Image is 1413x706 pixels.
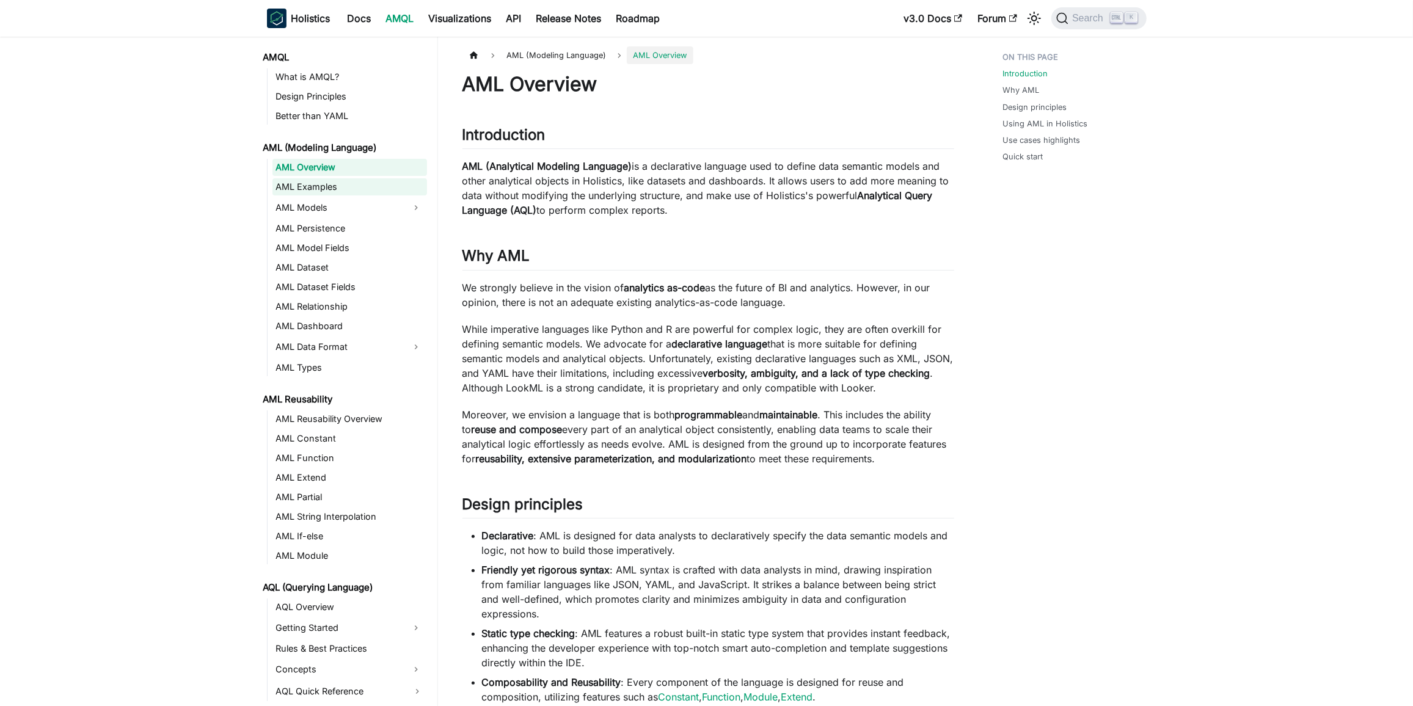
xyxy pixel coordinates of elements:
a: Using AML in Holistics [1003,118,1088,129]
a: AML Types [272,359,427,376]
p: While imperative languages like Python and R are powerful for complex logic, they are often overk... [462,322,954,395]
li: : AML syntax is crafted with data analysts in mind, drawing inspiration from familiar languages l... [482,562,954,621]
h1: AML Overview [462,72,954,96]
a: AML Dataset [272,259,427,276]
a: AML Extend [272,469,427,486]
a: Function [703,691,741,703]
a: AMQL [260,49,427,66]
a: Docs [340,9,379,28]
a: Design principles [1003,101,1067,113]
strong: AML (Analytical Modeling Language) [462,160,632,172]
p: We strongly believe in the vision of as the future of BI and analytics. However, in our opinion, ... [462,280,954,310]
a: Use cases highlights [1003,134,1081,146]
a: AML Relationship [272,298,427,315]
a: AML If-else [272,528,427,545]
strong: verbosity, ambiguity, and a lack of type checking [703,367,930,379]
button: Expand sidebar category 'AML Data Format' [405,337,427,357]
strong: programmable [675,409,743,421]
strong: Analytical Query Language (AQL) [462,189,933,216]
a: Constant [659,691,699,703]
a: Rules & Best Practices [272,640,427,657]
b: Holistics [291,11,330,26]
a: AML Persistence [272,220,427,237]
a: AML Model Fields [272,239,427,257]
a: API [499,9,529,28]
a: Home page [462,46,486,64]
a: Roadmap [609,9,668,28]
a: Concepts [272,660,405,679]
a: AML Examples [272,178,427,195]
button: Switch between dark and light mode (currently light mode) [1024,9,1044,28]
button: Expand sidebar category 'Concepts' [405,660,427,679]
a: Introduction [1003,68,1048,79]
p: Moreover, we envision a language that is both and . This includes the ability to every part of an... [462,407,954,466]
img: Holistics [267,9,287,28]
button: Expand sidebar category 'AML Models' [405,198,427,217]
a: AML Overview [272,159,427,176]
nav: Docs sidebar [255,37,438,706]
button: Expand sidebar category 'Getting Started' [405,618,427,638]
a: AML Partial [272,489,427,506]
a: AQL Quick Reference [272,682,427,701]
strong: analytics as-code [624,282,706,294]
p: is a declarative language used to define data semantic models and other analytical objects in Hol... [462,159,954,217]
strong: reusability, extensive parameterization, and modularization [476,453,747,465]
button: Search (Ctrl+K) [1051,7,1146,29]
a: HolisticsHolistics [267,9,330,28]
li: : Every component of the language is designed for reuse and composition, utilizing features such ... [482,675,954,704]
a: AQL Overview [272,599,427,616]
a: AML Dashboard [272,318,427,335]
strong: Composability and Reusability [482,676,621,688]
strong: Declarative [482,529,534,542]
strong: Friendly yet rigorous syntax [482,564,610,576]
h2: Introduction [462,126,954,149]
span: AML (Modeling Language) [500,46,612,64]
span: Search [1068,13,1111,24]
a: AML Module [272,547,427,564]
a: AML Dataset Fields [272,278,427,296]
strong: Static type checking [482,627,575,639]
kbd: K [1125,12,1137,23]
a: Module [744,691,778,703]
a: Better than YAML [272,107,427,125]
a: Extend [781,691,813,703]
a: Visualizations [422,9,499,28]
a: Quick start [1003,151,1043,162]
li: : AML features a robust built-in static type system that provides instant feedback, enhancing the... [482,626,954,670]
strong: declarative language [672,338,768,350]
a: AML Function [272,449,427,467]
li: : AML is designed for data analysts to declaratively specify the data semantic models and logic, ... [482,528,954,558]
a: AML Reusability [260,391,427,408]
a: Getting Started [272,618,405,638]
a: Forum [970,9,1024,28]
strong: reuse and compose [472,423,563,435]
a: AML String Interpolation [272,508,427,525]
a: AML Constant [272,430,427,447]
a: Why AML [1003,84,1040,96]
a: AQL (Querying Language) [260,579,427,596]
a: AML (Modeling Language) [260,139,427,156]
a: What is AMQL? [272,68,427,86]
nav: Breadcrumbs [462,46,954,64]
span: AML Overview [627,46,693,64]
a: AML Models [272,198,405,217]
a: AML Data Format [272,337,405,357]
a: Release Notes [529,9,609,28]
a: Design Principles [272,88,427,105]
a: AML Reusability Overview [272,410,427,428]
a: v3.0 Docs [897,9,970,28]
strong: maintainable [760,409,818,421]
a: AMQL [379,9,422,28]
h2: Why AML [462,247,954,270]
h2: Design principles [462,495,954,519]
